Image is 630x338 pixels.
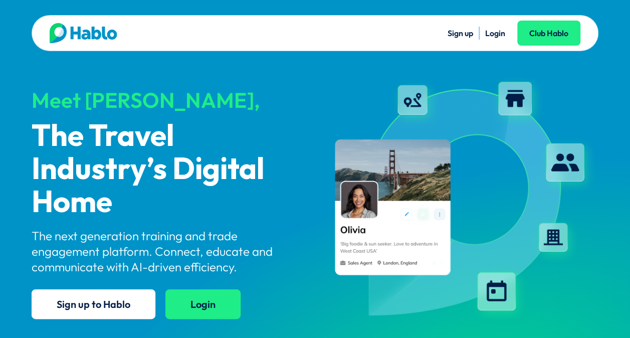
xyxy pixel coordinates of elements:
[323,74,598,325] img: hablo-profile-image
[485,28,505,38] a: Login
[448,28,473,38] a: Sign up
[50,23,117,43] img: Hablo logo main 2
[165,289,241,319] a: Login
[32,120,307,220] p: The Travel Industry’s Digital Home
[32,228,307,275] p: The next generation training and trade engagement platform. Connect, educate and communicate with...
[517,21,580,46] a: Club Hablo
[32,89,307,112] div: Meet [PERSON_NAME],
[32,289,155,319] a: Sign up to Hablo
